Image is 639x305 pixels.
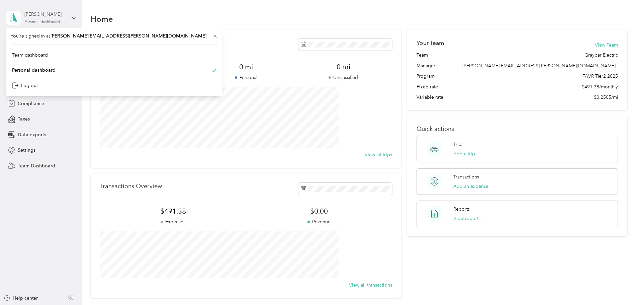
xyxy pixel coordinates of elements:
[602,268,639,305] iframe: Everlance-gr Chat Button Frame
[4,295,38,302] button: Help center
[11,32,218,40] span: You’re signed in as
[349,282,392,289] button: View all transactions
[453,173,479,180] p: Transactions
[100,183,162,190] p: Transactions Overview
[295,62,392,72] span: 0 mi
[295,74,392,81] p: Unclassified
[453,215,480,222] button: View reports
[453,150,475,157] button: Add a trip
[197,74,295,81] p: Personal
[582,83,618,90] span: $491.38/monthly
[594,94,618,101] span: $0.2505/mi
[18,131,46,138] span: Data exports
[18,162,55,169] span: Team Dashboard
[246,207,392,216] span: $0.00
[51,33,206,39] span: [PERSON_NAME][EMAIL_ADDRESS][PERSON_NAME][DOMAIN_NAME]
[246,218,392,225] p: Revenue
[453,206,470,213] p: Reports
[462,63,616,69] span: [PERSON_NAME][EMAIL_ADDRESS][PERSON_NAME][DOMAIN_NAME]
[417,126,618,133] p: Quick actions
[197,62,295,72] span: 0 mi
[595,42,618,49] button: View Team
[584,52,618,59] span: Graybar Electric
[91,15,113,22] h1: Home
[24,11,66,18] div: [PERSON_NAME]
[417,52,428,59] span: Team
[417,83,438,90] span: Fixed rate
[417,62,435,69] span: Manager
[12,52,48,59] div: Team dashboard
[365,151,392,158] button: View all trips
[453,141,463,148] p: Trips
[18,147,35,154] span: Settings
[417,73,435,80] span: Program
[12,67,56,74] div: Personal dashboard
[453,183,488,190] button: Add an expense
[582,73,618,80] span: FAVR Tier2 2025
[100,207,246,216] span: $491.38
[100,218,246,225] p: Expenses
[417,94,443,101] span: Variable rate
[18,116,30,123] span: Taxes
[417,39,444,47] h2: Your Team
[24,20,60,24] div: Personal dashboard
[12,82,38,89] div: Log out
[18,100,44,107] span: Compliance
